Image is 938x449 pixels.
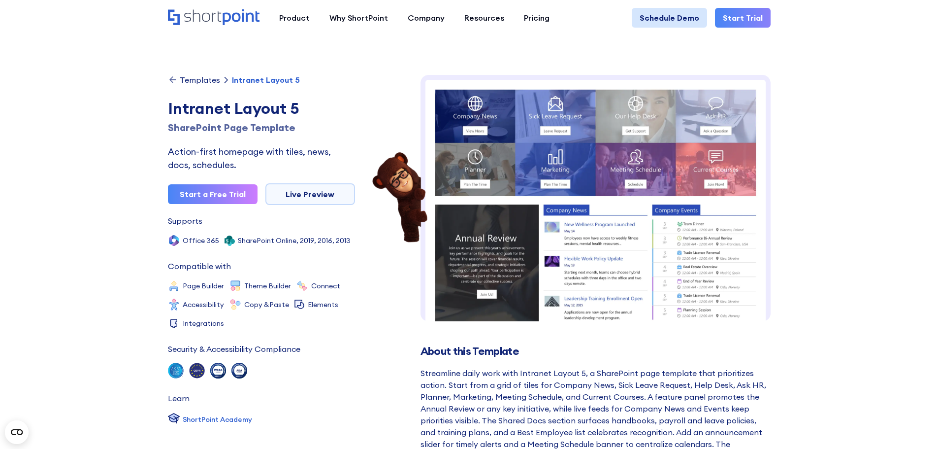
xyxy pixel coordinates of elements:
div: ShortPoint Academy [183,414,252,425]
div: Product [279,12,310,24]
a: ShortPoint Academy [168,412,252,427]
a: Product [269,8,320,28]
div: Theme Builder [244,282,291,289]
div: Page Builder [183,282,224,289]
a: Company [398,8,454,28]
a: Home [168,9,259,26]
div: Resources [464,12,504,24]
div: Connect [311,282,340,289]
iframe: Chat Widget [761,335,938,449]
div: SharePoint Online, 2019, 2016, 2013 [238,237,351,244]
h2: About this Template [420,345,771,357]
h1: SharePoint Page Template [168,120,355,135]
a: Start a Free Trial [168,184,258,204]
a: Templates [168,75,220,85]
div: Supports [168,217,202,225]
div: Intranet Layout 5 [168,97,355,120]
a: Resources [454,8,514,28]
div: Copy &Paste [244,301,289,308]
div: Templates [180,76,220,84]
div: Integrations [183,320,224,327]
div: Office 365 [183,237,219,244]
a: Live Preview [265,183,355,205]
div: Security & Accessibility Compliance [168,345,300,353]
div: Action-first homepage with tiles, news, docs, schedules. [168,145,355,172]
a: Why ShortPoint [320,8,398,28]
div: Pricing [524,12,550,24]
div: Elements [308,301,338,308]
button: Open CMP widget [5,420,29,444]
img: soc 2 [168,363,184,379]
div: Learn [168,394,190,402]
div: Why ShortPoint [329,12,388,24]
a: Schedule Demo [632,8,707,28]
div: Accessibility [183,301,224,308]
a: Start Trial [715,8,771,28]
div: Intranet Layout 5 [232,76,300,84]
div: Compatible with [168,262,231,270]
a: Pricing [514,8,559,28]
div: Company [408,12,445,24]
